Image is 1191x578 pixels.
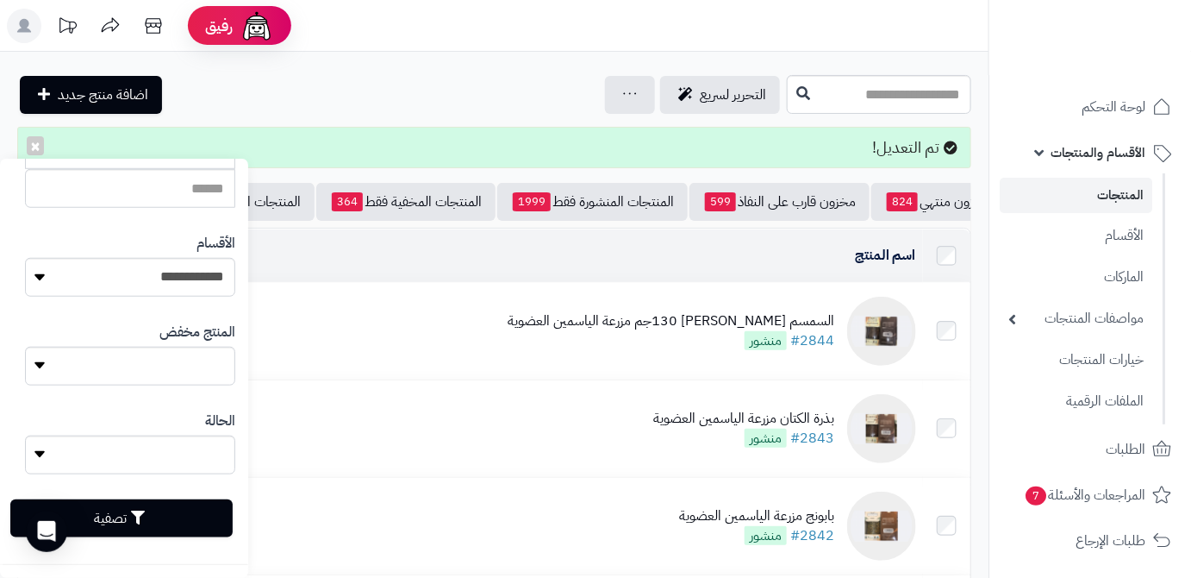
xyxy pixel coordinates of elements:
a: الأقسام [1000,217,1152,254]
a: #2842 [790,525,834,546]
a: خيارات المنتجات [1000,342,1152,379]
a: مخزون منتهي824 [871,183,1004,221]
a: لوحة التحكم [1000,86,1181,128]
a: مخزون قارب على النفاذ599 [689,183,870,221]
span: التحرير لسريع [700,85,766,105]
span: المراجعات والأسئلة [1024,483,1145,507]
span: 1999 [513,192,551,211]
div: السمسم [PERSON_NAME] 130جم مزرعة الياسمين العضوية [508,311,834,331]
img: بابونج مزرعة الياسمين العضوية [847,492,916,561]
a: المنتجات المخفية فقط364 [316,183,496,221]
span: منشور [745,429,787,448]
div: بابونج مزرعة الياسمين العضوية [679,506,834,526]
span: 599 [705,192,736,211]
div: تم التعديل! [17,127,971,168]
span: الطلبات [1106,437,1145,462]
img: logo-2.png [1074,48,1175,85]
a: #2844 [790,330,834,351]
label: الحالة [205,412,235,431]
a: الطلبات [1000,429,1181,470]
button: تصفية [10,499,233,537]
a: تحديثات المنصة [46,9,89,47]
span: 364 [332,192,363,211]
a: المراجعات والأسئلة7 [1000,474,1181,516]
span: اضافة منتج جديد [58,85,148,105]
div: Open Intercom Messenger [26,511,67,552]
a: #2843 [790,428,834,449]
img: بذرة الكتان مزرعة الياسمين العضوية [847,394,916,463]
a: المنتجات [1000,178,1152,213]
button: × [27,136,44,155]
span: رفيق [205,16,233,36]
span: الأقسام والمنتجات [1051,141,1145,165]
a: طلبات الإرجاع [1000,520,1181,562]
span: منشور [745,526,787,545]
a: الماركات [1000,259,1152,296]
label: الأقسام [196,234,235,254]
img: السمسم الحساوي 130جم مزرعة الياسمين العضوية [847,297,916,366]
img: ai-face.png [240,9,274,43]
a: مواصفات المنتجات [1000,300,1152,337]
a: اسم المنتج [855,245,916,266]
a: الملفات الرقمية [1000,383,1152,420]
span: 824 [887,192,918,211]
span: لوحة التحكم [1082,95,1145,119]
span: طلبات الإرجاع [1076,529,1145,553]
a: المنتجات المنشورة فقط1999 [497,183,688,221]
a: التحرير لسريع [660,76,780,114]
div: بذرة الكتان مزرعة الياسمين العضوية [653,409,834,429]
span: 7 [1026,487,1046,506]
span: منشور [745,331,787,350]
label: المنتج مخفض [159,323,235,342]
a: اضافة منتج جديد [20,76,162,114]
